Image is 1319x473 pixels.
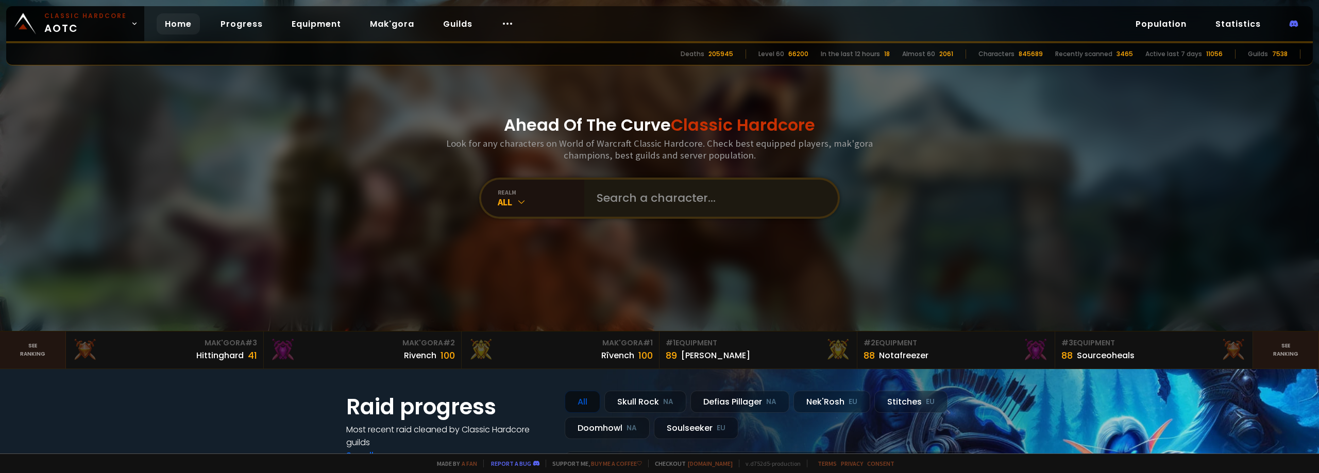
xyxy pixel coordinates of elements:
[663,397,673,407] small: NA
[44,11,127,36] span: AOTC
[565,391,600,413] div: All
[590,180,825,217] input: Search a character...
[443,338,455,348] span: # 2
[346,449,413,461] a: See all progress
[491,460,531,467] a: Report a bug
[864,338,1049,348] div: Equipment
[270,338,455,348] div: Mak'Gora
[766,397,776,407] small: NA
[1061,348,1073,362] div: 88
[431,460,477,467] span: Made by
[708,49,733,59] div: 205945
[654,417,738,439] div: Soulseeker
[66,331,264,369] a: Mak'Gora#3Hittinghard41
[1077,349,1135,362] div: Sourceoheals
[546,460,642,467] span: Support me,
[1207,13,1269,34] a: Statistics
[1055,49,1112,59] div: Recently scanned
[939,49,953,59] div: 2061
[1253,331,1319,369] a: Seeranking
[248,348,257,362] div: 41
[739,460,801,467] span: v. d752d5 - production
[1019,49,1043,59] div: 845689
[978,49,1014,59] div: Characters
[681,49,704,59] div: Deaths
[212,13,271,34] a: Progress
[601,349,634,362] div: Rîvench
[468,338,653,348] div: Mak'Gora
[196,349,244,362] div: Hittinghard
[462,331,659,369] a: Mak'Gora#1Rîvench100
[849,397,857,407] small: EU
[462,460,477,467] a: a fan
[346,423,552,449] h4: Most recent raid cleaned by Classic Hardcore guilds
[504,113,815,137] h1: Ahead Of The Curve
[6,6,144,41] a: Classic HardcoreAOTC
[821,49,880,59] div: In the last 12 hours
[688,460,733,467] a: [DOMAIN_NAME]
[1206,49,1223,59] div: 11056
[1055,331,1253,369] a: #3Equipment88Sourceoheals
[758,49,784,59] div: Level 60
[690,391,789,413] div: Defias Pillager
[1061,338,1246,348] div: Equipment
[442,137,877,161] h3: Look for any characters on World of Warcraft Classic Hardcore. Check best equipped players, mak'g...
[157,13,200,34] a: Home
[648,460,733,467] span: Checkout
[666,338,675,348] span: # 1
[884,49,890,59] div: 18
[404,349,436,362] div: Rivench
[498,196,584,208] div: All
[498,188,584,196] div: realm
[681,349,750,362] div: [PERSON_NAME]
[666,338,851,348] div: Equipment
[44,11,127,21] small: Classic Hardcore
[879,349,928,362] div: Notafreezer
[1127,13,1195,34] a: Population
[857,331,1055,369] a: #2Equipment88Notafreezer
[643,338,653,348] span: # 1
[604,391,686,413] div: Skull Rock
[441,348,455,362] div: 100
[1117,49,1133,59] div: 3465
[666,348,677,362] div: 89
[346,391,552,423] h1: Raid progress
[864,338,875,348] span: # 2
[1248,49,1268,59] div: Guilds
[867,460,894,467] a: Consent
[72,338,257,348] div: Mak'Gora
[864,348,875,362] div: 88
[671,113,815,136] span: Classic Hardcore
[659,331,857,369] a: #1Equipment89[PERSON_NAME]
[926,397,935,407] small: EU
[565,417,650,439] div: Doomhowl
[283,13,349,34] a: Equipment
[818,460,837,467] a: Terms
[591,460,642,467] a: Buy me a coffee
[841,460,863,467] a: Privacy
[362,13,422,34] a: Mak'gora
[245,338,257,348] span: # 3
[627,423,637,433] small: NA
[788,49,808,59] div: 66200
[717,423,725,433] small: EU
[638,348,653,362] div: 100
[874,391,948,413] div: Stitches
[1061,338,1073,348] span: # 3
[1145,49,1202,59] div: Active last 7 days
[1272,49,1288,59] div: 7538
[435,13,481,34] a: Guilds
[264,331,462,369] a: Mak'Gora#2Rivench100
[902,49,935,59] div: Almost 60
[793,391,870,413] div: Nek'Rosh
